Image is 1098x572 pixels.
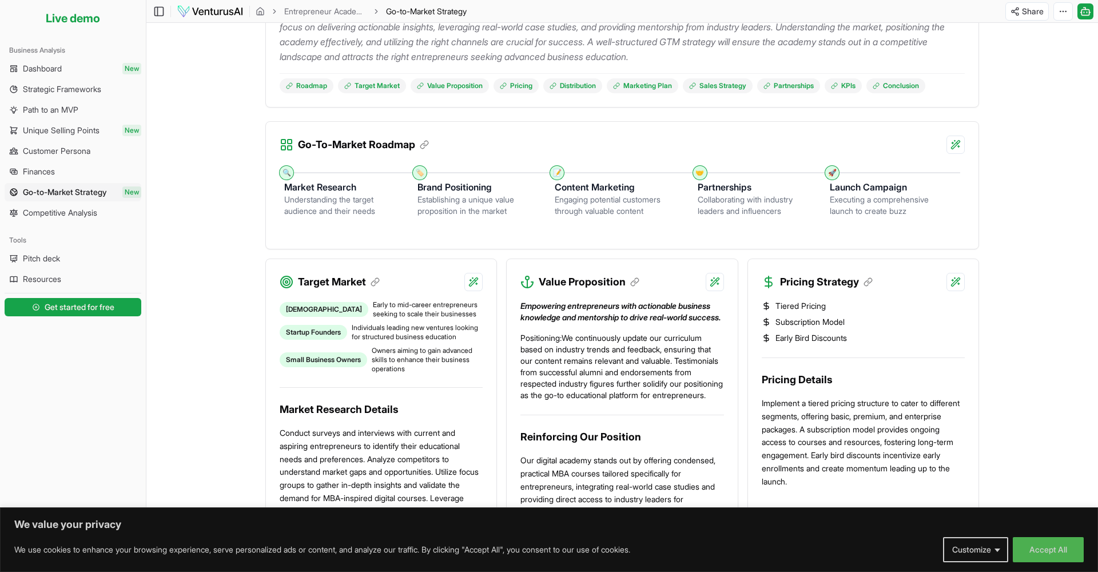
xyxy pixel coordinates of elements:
[280,302,368,317] div: [DEMOGRAPHIC_DATA]
[5,296,141,319] a: Get started for free
[23,104,78,116] span: Path to an MVP
[825,78,862,93] a: KPIs
[122,63,141,74] span: New
[338,78,406,93] a: Target Market
[607,78,678,93] a: Marketing Plan
[386,6,467,17] span: Go-to-Market Strategy
[280,78,333,93] a: Roadmap
[284,194,399,217] div: Understanding the target audience and their needs
[757,78,820,93] a: Partnerships
[415,168,424,177] div: 🏷️
[866,78,925,93] a: Conclusion
[698,180,811,194] h3: Partnerships
[5,204,141,222] a: Competitive Analysis
[280,427,483,531] p: Conduct surveys and interviews with current and aspiring entrepreneurs to identify their educatio...
[520,429,723,445] h3: Reinforcing Our Position
[280,5,965,64] p: Launching a digital academy tailored for entrepreneurs requires a strategic Go-to-Market (GTM) pl...
[372,346,483,374] span: Owners aiming to gain advanced skills to enhance their business operations
[23,207,97,219] span: Competitive Analysis
[417,180,536,194] h3: Brand Positioning
[352,323,483,341] span: Individuals leading new ventures looking for structured business education
[122,186,141,198] span: New
[5,59,141,78] a: DashboardNew
[14,543,630,557] p: We use cookies to enhance your browsing experience, serve personalized ads or content, and analyz...
[1022,6,1044,17] span: Share
[520,454,723,519] p: Our digital academy stands out by offering condensed, practical MBA courses tailored specifically...
[520,300,723,323] p: Empowering entrepreneurs with actionable business knowledge and mentorship to drive real-world su...
[23,125,100,136] span: Unique Selling Points
[683,78,753,93] a: Sales Strategy
[1013,537,1084,562] button: Accept All
[298,137,429,153] h3: Go-To-Market Roadmap
[280,325,347,340] div: Startup Founders
[698,194,811,217] div: Collaborating with industry leaders and influencers
[762,332,965,344] li: Early Bird Discounts
[762,300,965,312] li: Tiered Pricing
[762,397,965,488] p: Implement a tiered pricing structure to cater to different segments, offering basic, premium, and...
[830,180,942,194] h3: Launch Campaign
[256,6,467,17] nav: breadcrumb
[5,183,141,201] a: Go-to-Market StrategyNew
[5,41,141,59] div: Business Analysis
[1005,2,1049,21] button: Share
[284,6,367,17] a: Entrepreneur Academy
[23,63,62,74] span: Dashboard
[5,162,141,181] a: Finances
[386,6,467,16] span: Go-to-Market Strategy
[5,121,141,140] a: Unique Selling PointsNew
[5,270,141,288] a: Resources
[5,231,141,249] div: Tools
[828,168,837,177] div: 🚀
[23,84,101,95] span: Strategic Frameworks
[23,273,61,285] span: Resources
[494,78,539,93] a: Pricing
[122,125,141,136] span: New
[520,332,723,401] p: Positioning: We continuously update our curriculum based on industry trends and feedback, ensurin...
[5,80,141,98] a: Strategic Frameworks
[177,5,244,18] img: logo
[417,194,536,217] div: Establishing a unique value proposition in the market
[830,194,942,217] div: Executing a comprehensive launch to create buzz
[5,101,141,119] a: Path to an MVP
[780,274,873,290] h3: Pricing Strategy
[284,180,399,194] h3: Market Research
[943,537,1008,562] button: Customize
[555,180,679,194] h3: Content Marketing
[23,166,55,177] span: Finances
[280,352,367,367] div: Small Business Owners
[552,168,562,177] div: 📝
[762,372,965,388] h3: Pricing Details
[695,168,705,177] div: 🤝
[298,274,380,290] h3: Target Market
[23,253,60,264] span: Pitch deck
[14,518,1084,531] p: We value your privacy
[282,168,291,177] div: 🔍
[23,186,107,198] span: Go-to-Market Strategy
[539,274,639,290] h3: Value Proposition
[373,300,483,319] span: Early to mid-career entrepreneurs seeking to scale their businesses
[5,142,141,160] a: Customer Persona
[543,78,602,93] a: Distribution
[762,316,965,328] li: Subscription Model
[280,402,483,418] h3: Market Research Details
[411,78,489,93] a: Value Proposition
[5,298,141,316] button: Get started for free
[5,249,141,268] a: Pitch deck
[23,145,90,157] span: Customer Persona
[45,301,114,313] span: Get started for free
[555,194,679,217] div: Engaging potential customers through valuable content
